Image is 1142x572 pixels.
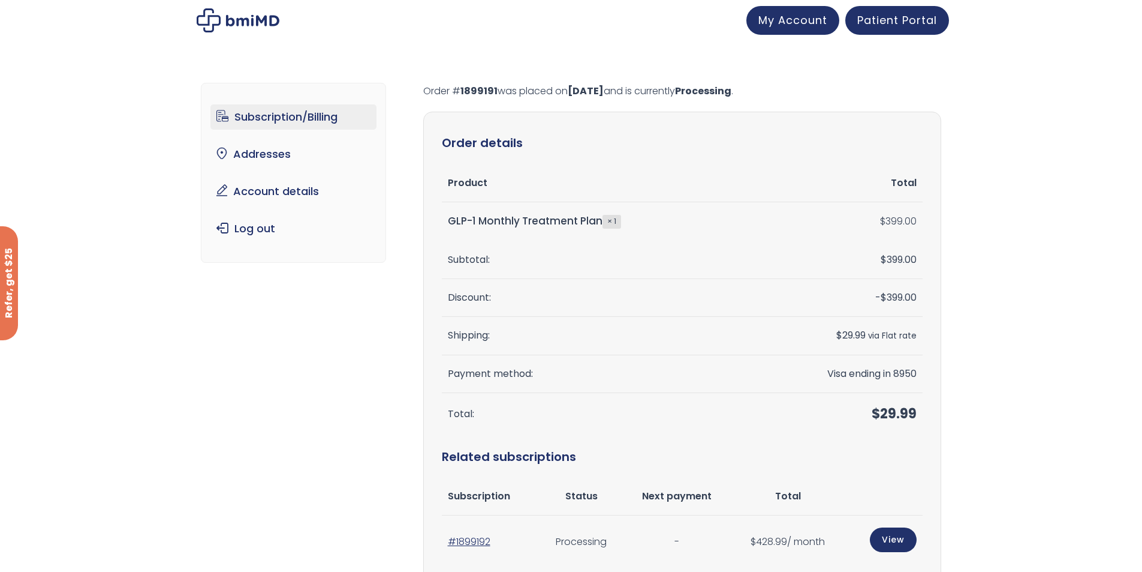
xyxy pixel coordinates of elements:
span: $ [836,328,842,342]
nav: Account pages [201,83,386,263]
th: Subtotal: [442,241,753,279]
a: Log out [210,216,376,241]
span: 29.99 [872,405,917,423]
td: - [623,516,731,568]
td: Processing [540,516,623,568]
h2: Related subscriptions [442,436,923,478]
strong: × 1 [602,215,621,228]
img: My account [197,8,279,32]
a: Patient Portal [845,6,949,35]
span: Subscription [448,489,510,503]
span: $ [881,291,887,304]
p: Order # was placed on and is currently . [423,83,941,100]
th: Product [442,164,753,202]
a: Addresses [210,142,376,167]
a: My Account [746,6,839,35]
span: Status [565,489,598,503]
span: My Account [758,13,827,28]
mark: 1899191 [460,84,498,98]
th: Payment method: [442,355,753,393]
td: / month [731,516,845,568]
h2: Order details [442,130,923,155]
span: $ [872,405,880,423]
span: $ [881,253,887,266]
span: 399.00 [881,253,917,266]
span: 29.99 [836,328,866,342]
span: 399.00 [881,291,917,304]
th: Discount: [442,279,753,317]
a: Account details [210,179,376,204]
span: Total [775,489,801,503]
mark: [DATE] [568,84,604,98]
td: Visa ending in 8950 [752,355,923,393]
th: Total: [442,393,753,436]
a: Subscription/Billing [210,104,376,130]
td: GLP-1 Monthly Treatment Plan [442,202,753,241]
a: View [870,528,917,552]
span: Patient Portal [857,13,937,28]
span: 428.99 [751,535,787,549]
span: $ [880,214,885,228]
bdi: 399.00 [880,214,917,228]
span: $ [751,535,756,549]
td: - [752,279,923,317]
mark: Processing [675,84,731,98]
a: #1899192 [448,535,490,549]
span: Next payment [642,489,712,503]
small: via Flat rate [868,330,917,342]
th: Total [752,164,923,202]
th: Shipping: [442,317,753,355]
